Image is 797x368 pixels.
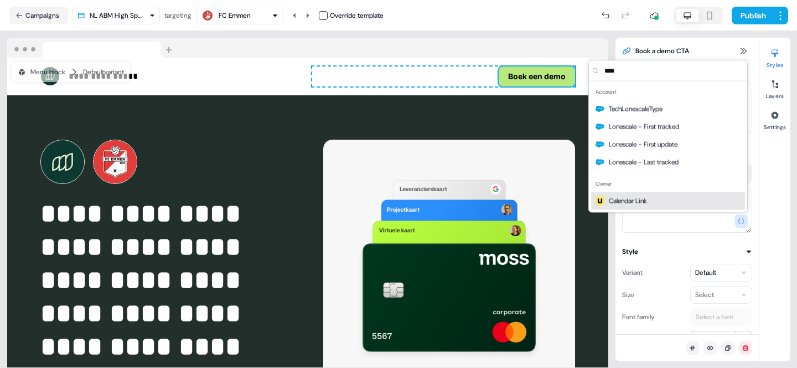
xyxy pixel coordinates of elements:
div: Suggestions [589,81,747,212]
img: Userled Icon [596,197,604,206]
div: Font size [622,330,649,348]
button: Boek een demo [499,67,575,86]
div: Owner [591,176,745,192]
div: Style [622,246,638,257]
span: Book a demo CTA [635,45,689,57]
div: FC Emmen [219,10,251,21]
span: Lonescale - First update [609,139,677,150]
div: Override template [330,10,384,21]
span: Calendar Link [609,196,647,207]
div: Select [695,289,714,300]
span: TechLonescaleType [609,104,663,115]
button: Style [622,246,752,257]
button: Styles [759,44,790,69]
div: Menu block [17,67,65,78]
div: NL ABM High Spender [90,10,145,21]
button: Campaigns [9,7,68,24]
div: targeting [164,10,192,21]
span: Lonescale - First tracked [609,121,679,132]
div: Select a font [694,311,736,323]
div: Account [591,84,745,100]
div: Size [622,286,634,304]
button: Settings [759,106,790,131]
button: Select a font [690,308,752,326]
button: Layers [759,75,790,100]
div: Variant [622,264,643,282]
img: Browser topbar [7,38,177,58]
button: FC Emmen [196,7,283,24]
div: Default variant [83,67,124,78]
span: Lonescale - Last tracked [609,157,679,168]
div: Boek een demo [312,67,575,86]
div: Font family [622,308,655,326]
button: Publish [732,7,773,24]
div: Default [695,267,716,278]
